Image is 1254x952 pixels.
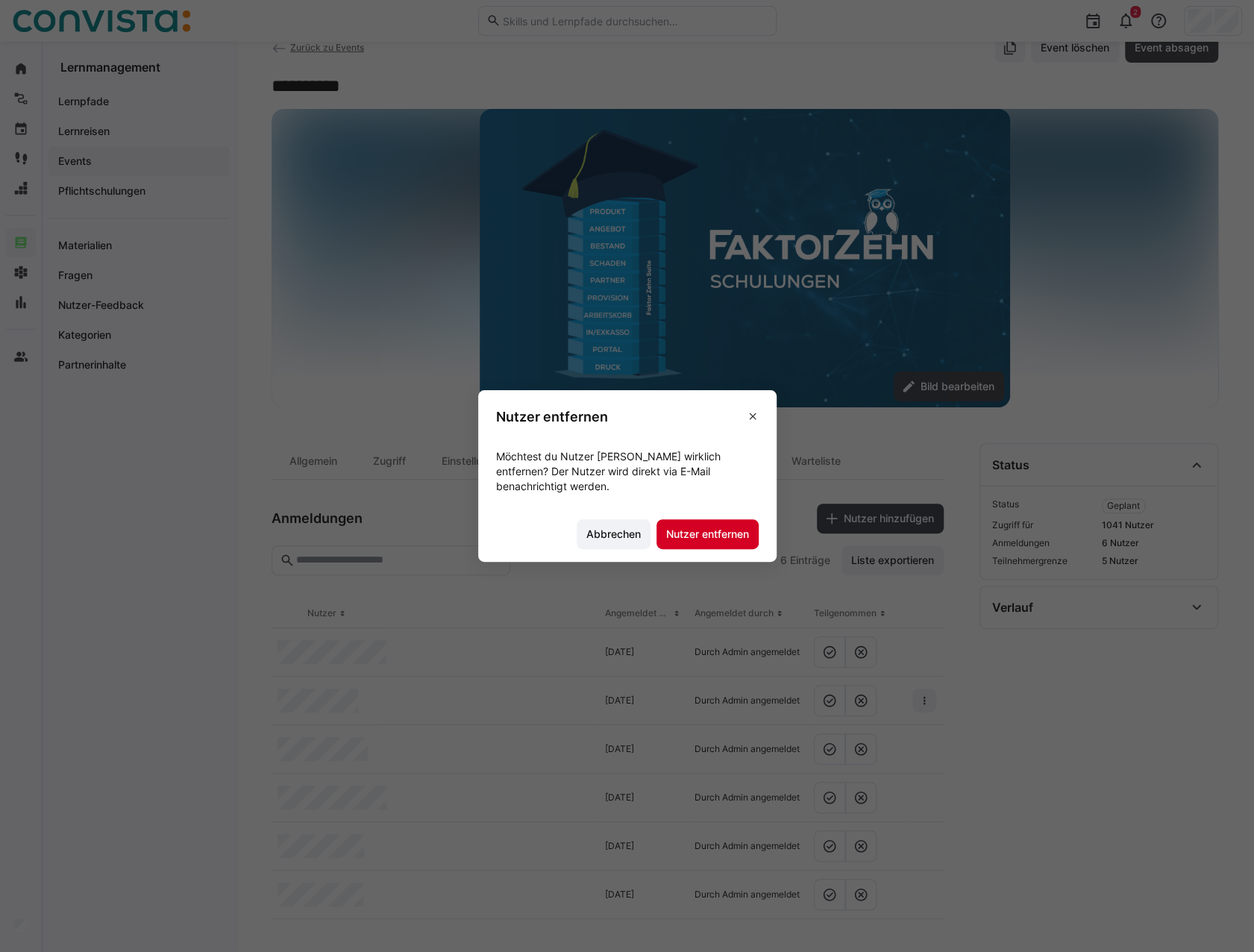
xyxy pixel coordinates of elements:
span: Nutzer entfernen [664,527,751,542]
span: Abbrechen [584,527,643,542]
h3: Nutzer entfernen [496,408,608,425]
p: Möchtest du Nutzer [PERSON_NAME] wirklich entfernen? Der Nutzer wird direkt via E-Mail benachrich... [496,449,759,494]
button: Abbrechen [577,519,650,549]
button: Nutzer entfernen [656,519,759,549]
